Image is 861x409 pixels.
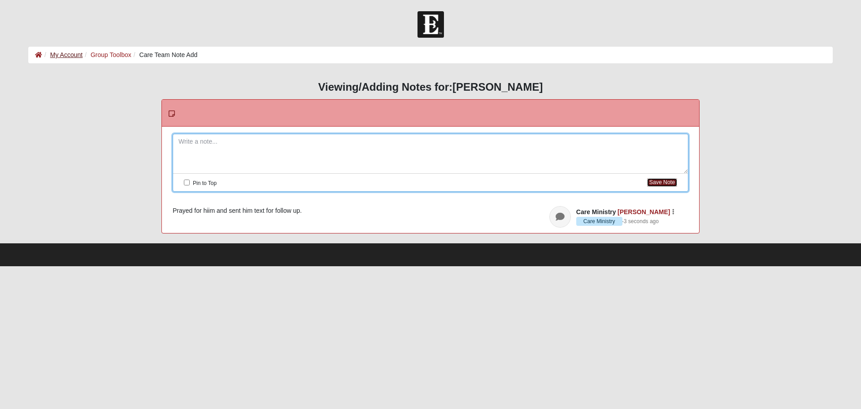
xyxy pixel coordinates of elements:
[617,208,670,215] a: [PERSON_NAME]
[624,218,659,224] time: September 29, 2025, 12:23 PM
[131,50,198,60] li: Care Team Note Add
[576,208,616,215] span: Care Ministry
[193,180,217,186] span: Pin to Top
[28,81,833,94] h3: Viewing/Adding Notes for:
[50,51,83,58] a: My Account
[576,217,624,226] span: ·
[91,51,131,58] a: Group Toolbox
[624,217,659,225] a: 3 seconds ago
[576,217,622,226] span: Care Ministry
[647,178,677,187] button: Save Note
[173,206,688,215] div: Prayed for hiim and sent him text for follow up.
[452,81,543,93] strong: [PERSON_NAME]
[417,11,444,38] img: Church of Eleven22 Logo
[184,180,190,185] input: Pin to Top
